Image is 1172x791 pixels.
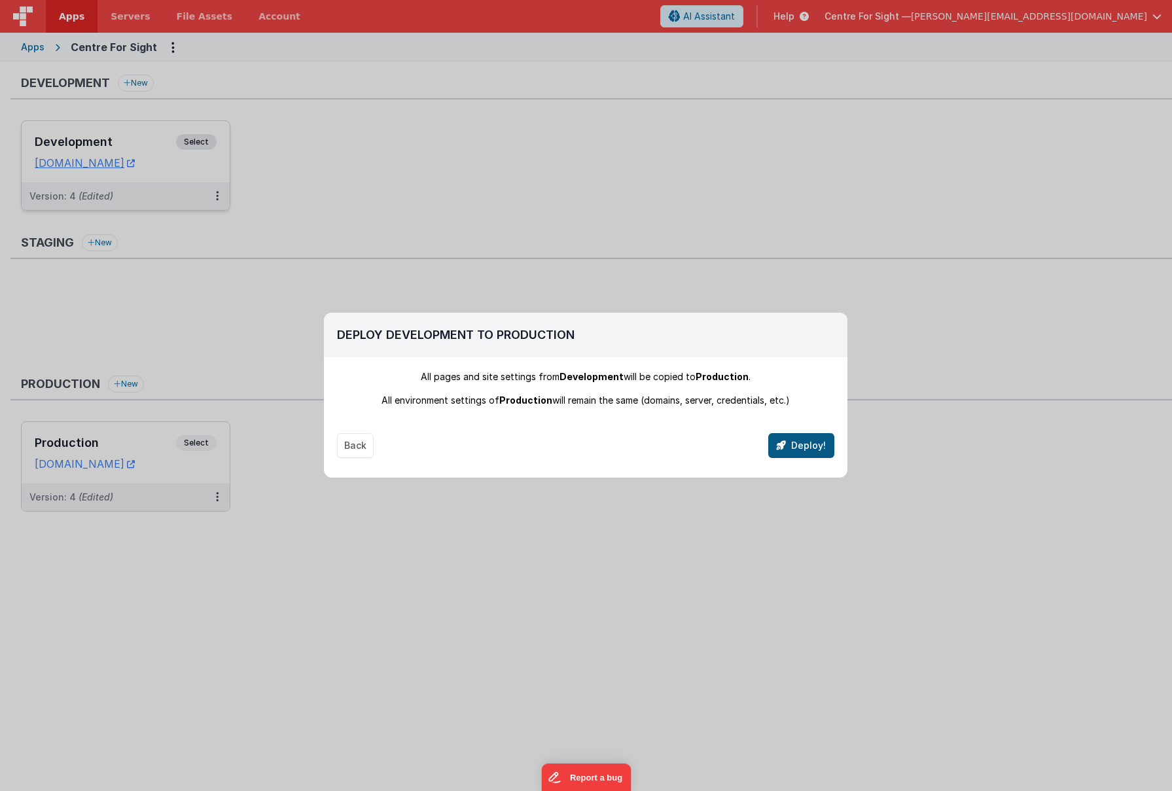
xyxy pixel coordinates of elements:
button: Back [337,433,374,458]
div: All environment settings of will remain the same (domains, server, credentials, etc.) [337,394,834,407]
span: Production [696,371,749,382]
span: Production [499,395,552,406]
div: All pages and site settings from will be copied to . [337,370,834,383]
span: Development [559,371,624,382]
button: Deploy! [768,433,834,458]
h2: Deploy Development To Production [337,326,834,344]
iframe: Marker.io feedback button [541,764,631,791]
